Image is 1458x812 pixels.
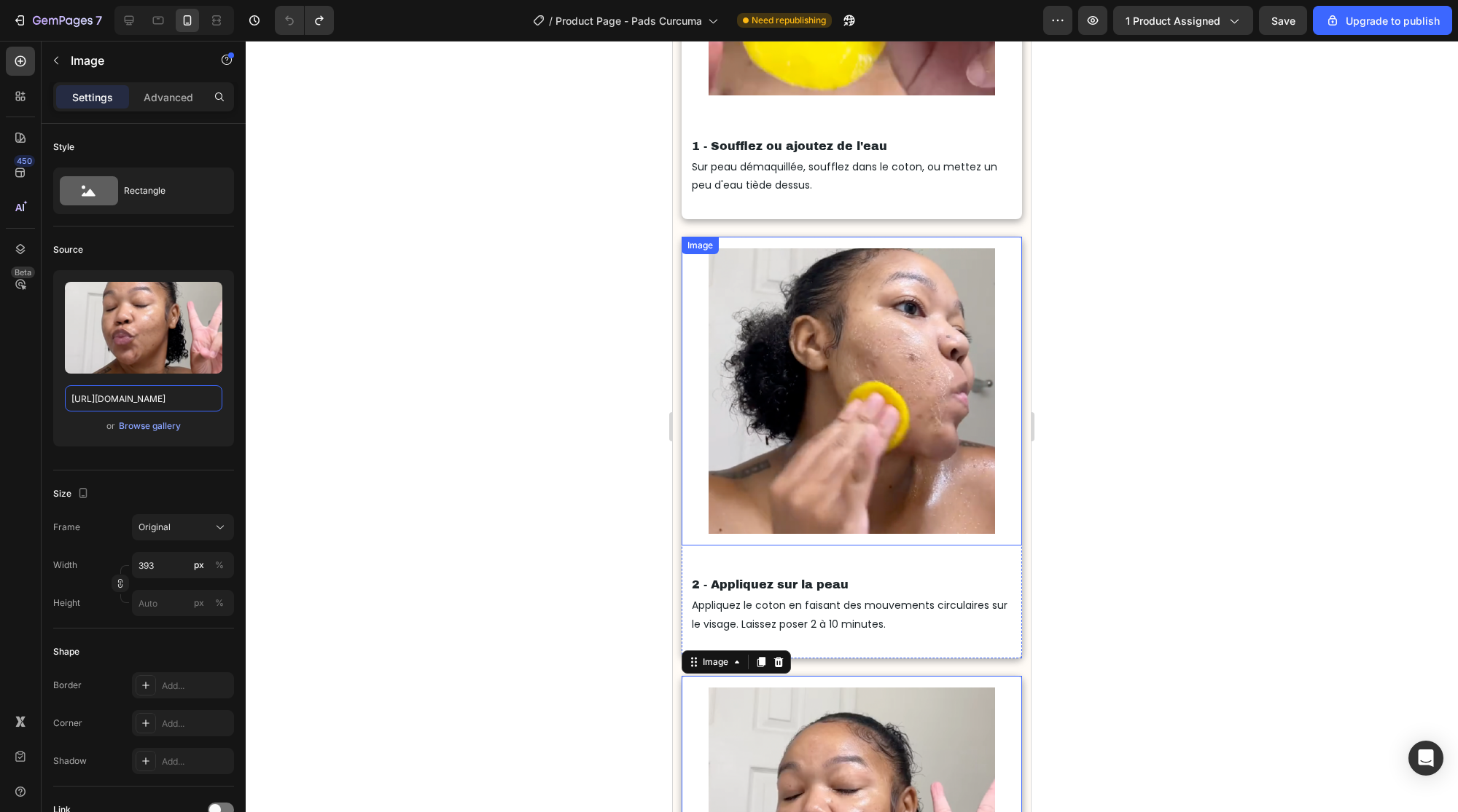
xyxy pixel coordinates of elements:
[95,12,102,29] p: 7
[673,41,1031,812] iframe: Design area
[194,596,204,610] div: px
[139,521,171,534] span: Original
[72,90,113,105] p: Settings
[53,679,82,692] div: Border
[53,754,87,768] div: Shadow
[53,521,80,534] label: Frame
[53,243,83,256] div: Source
[275,6,334,35] div: Undo/Redo
[132,514,234,540] button: Original
[211,594,228,612] button: px
[132,552,234,578] input: px%
[106,417,115,435] span: or
[65,385,222,411] input: https://example.com/image.jpg
[53,596,80,610] label: Height
[1259,6,1307,35] button: Save
[14,155,35,167] div: 450
[11,267,35,278] div: Beta
[144,90,193,105] p: Advanced
[124,174,213,208] div: Rectangle
[27,615,58,628] div: Image
[1408,741,1443,776] div: Open Intercom Messenger
[119,419,181,433] div: Browse gallery
[752,14,826,27] span: Need republishing
[1313,6,1452,35] button: Upgrade to publish
[53,484,92,504] div: Size
[190,594,208,612] button: %
[162,755,230,768] div: Add...
[53,717,82,730] div: Corner
[65,282,222,374] img: preview-image
[555,13,702,28] span: Product Page - Pads Curcuma
[1126,13,1220,28] span: 1 product assigned
[53,645,79,658] div: Shape
[53,141,74,154] div: Style
[215,596,224,610] div: %
[1113,6,1253,35] button: 1 product assigned
[1325,13,1440,28] div: Upgrade to publish
[6,6,109,35] button: 7
[549,13,553,28] span: /
[53,559,77,572] label: Width
[118,419,182,433] button: Browse gallery
[1271,15,1295,27] span: Save
[71,52,195,69] p: Image
[194,559,204,572] div: px
[190,556,208,574] button: %
[215,559,224,572] div: %
[211,556,228,574] button: px
[162,717,230,730] div: Add...
[162,679,230,693] div: Add...
[132,590,234,616] input: px%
